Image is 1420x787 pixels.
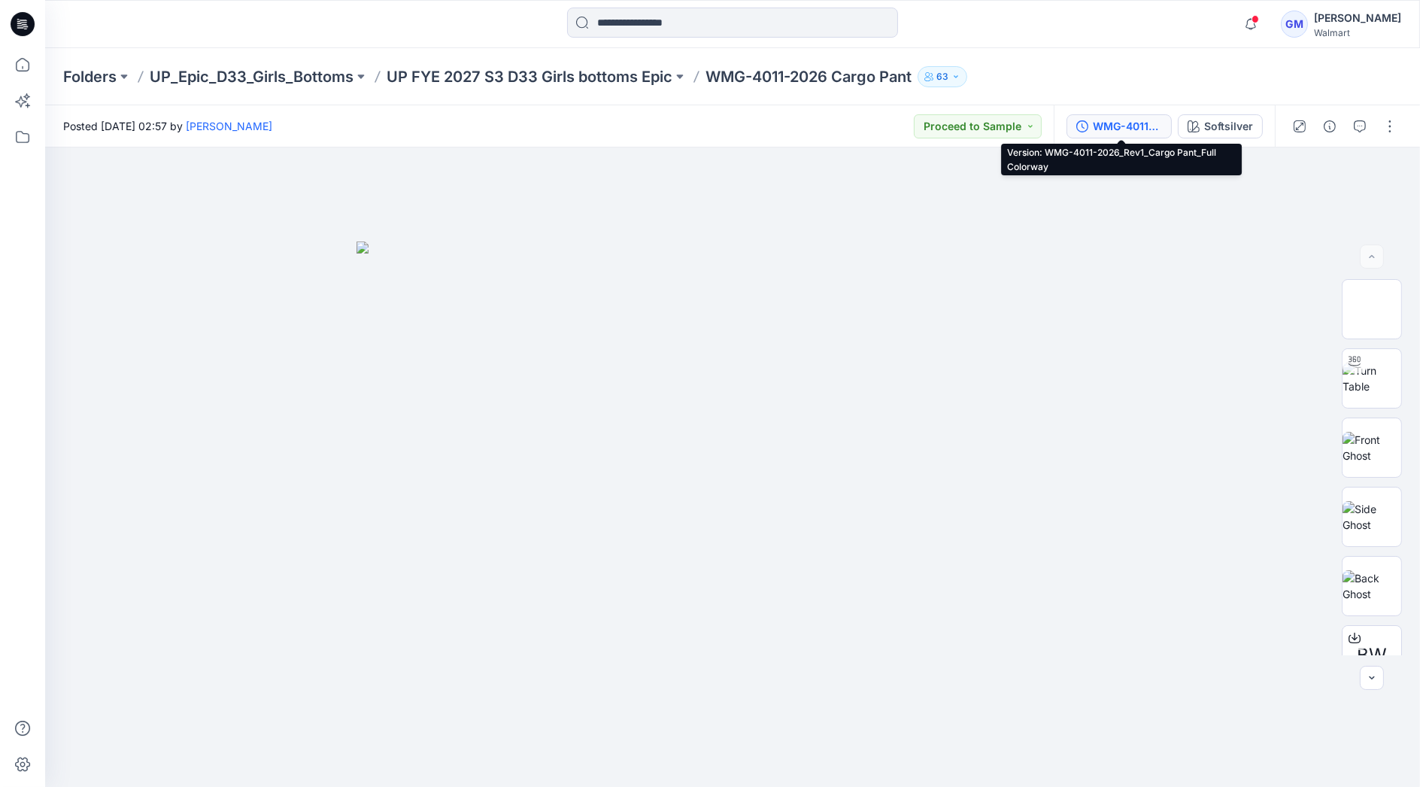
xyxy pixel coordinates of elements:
[918,66,967,87] button: 63
[1357,642,1387,669] span: BW
[63,66,117,87] a: Folders
[387,66,672,87] a: UP FYE 2027 S3 D33 Girls bottoms Epic
[1343,570,1401,602] img: Back Ghost
[357,242,1109,787] img: eyJhbGciOiJIUzI1NiIsImtpZCI6IjAiLCJzbHQiOiJzZXMiLCJ0eXAiOiJKV1QifQ.eyJkYXRhIjp7InR5cGUiOiJzdG9yYW...
[1314,9,1401,27] div: [PERSON_NAME]
[1318,114,1342,138] button: Details
[1067,114,1172,138] button: WMG-4011-2026_Rev1_Cargo Pant_Full Colorway
[1204,118,1253,135] div: Softsilver
[936,68,948,85] p: 63
[150,66,353,87] a: UP_Epic_D33_Girls_Bottoms
[1343,432,1401,463] img: Front Ghost
[63,118,272,134] span: Posted [DATE] 02:57 by
[186,120,272,132] a: [PERSON_NAME]
[1093,118,1162,135] div: WMG-4011-2026_Rev1_Cargo Pant_Full Colorway
[1178,114,1263,138] button: Softsilver
[705,66,912,87] p: WMG-4011-2026 Cargo Pant
[1343,363,1401,394] img: Turn Table
[1314,27,1401,38] div: Walmart
[1281,11,1308,38] div: GM
[1343,501,1401,533] img: Side Ghost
